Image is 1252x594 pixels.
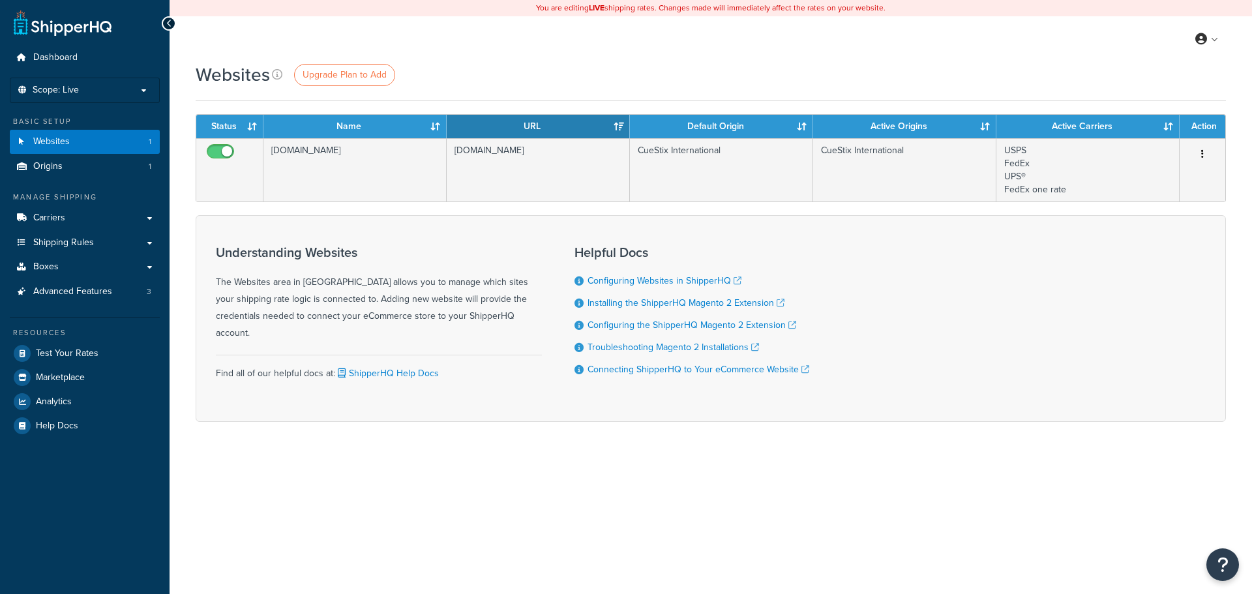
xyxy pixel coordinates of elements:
th: Name: activate to sort column ascending [263,115,447,138]
a: Shipping Rules [10,231,160,255]
a: Origins 1 [10,155,160,179]
th: Action [1180,115,1225,138]
a: Troubleshooting Magento 2 Installations [588,340,759,354]
a: Connecting ShipperHQ to Your eCommerce Website [588,363,809,376]
span: Upgrade Plan to Add [303,68,387,82]
span: Scope: Live [33,85,79,96]
span: Carriers [33,213,65,224]
span: Help Docs [36,421,78,432]
li: Websites [10,130,160,154]
span: 1 [149,161,151,172]
td: CueStix International [630,138,813,201]
span: Shipping Rules [33,237,94,248]
span: Analytics [36,396,72,408]
button: Open Resource Center [1206,548,1239,581]
th: Active Carriers: activate to sort column ascending [996,115,1180,138]
div: The Websites area in [GEOGRAPHIC_DATA] allows you to manage which sites your shipping rate logic ... [216,245,542,342]
a: Configuring the ShipperHQ Magento 2 Extension [588,318,796,332]
td: [DOMAIN_NAME] [263,138,447,201]
div: Find all of our helpful docs at: [216,355,542,382]
div: Manage Shipping [10,192,160,203]
b: LIVE [589,2,604,14]
a: Advanced Features 3 [10,280,160,304]
h3: Helpful Docs [574,245,809,260]
td: CueStix International [813,138,996,201]
span: Websites [33,136,70,147]
th: URL: activate to sort column ascending [447,115,630,138]
span: Origins [33,161,63,172]
span: Boxes [33,261,59,273]
a: Marketplace [10,366,160,389]
td: USPS FedEx UPS® FedEx one rate [996,138,1180,201]
a: Websites 1 [10,130,160,154]
a: ShipperHQ Home [14,10,112,36]
span: 3 [147,286,151,297]
a: Upgrade Plan to Add [294,64,395,86]
th: Default Origin: activate to sort column ascending [630,115,813,138]
span: Marketplace [36,372,85,383]
th: Status: activate to sort column ascending [196,115,263,138]
a: Configuring Websites in ShipperHQ [588,274,741,288]
li: Origins [10,155,160,179]
span: Dashboard [33,52,78,63]
a: Installing the ShipperHQ Magento 2 Extension [588,296,784,310]
h1: Websites [196,62,270,87]
h3: Understanding Websites [216,245,542,260]
span: Advanced Features [33,286,112,297]
span: Test Your Rates [36,348,98,359]
a: Boxes [10,255,160,279]
a: Analytics [10,390,160,413]
div: Basic Setup [10,116,160,127]
a: Dashboard [10,46,160,70]
li: Advanced Features [10,280,160,304]
div: Resources [10,327,160,338]
a: Help Docs [10,414,160,438]
td: [DOMAIN_NAME] [447,138,630,201]
a: ShipperHQ Help Docs [335,366,439,380]
a: Test Your Rates [10,342,160,365]
th: Active Origins: activate to sort column ascending [813,115,996,138]
span: 1 [149,136,151,147]
a: Carriers [10,206,160,230]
